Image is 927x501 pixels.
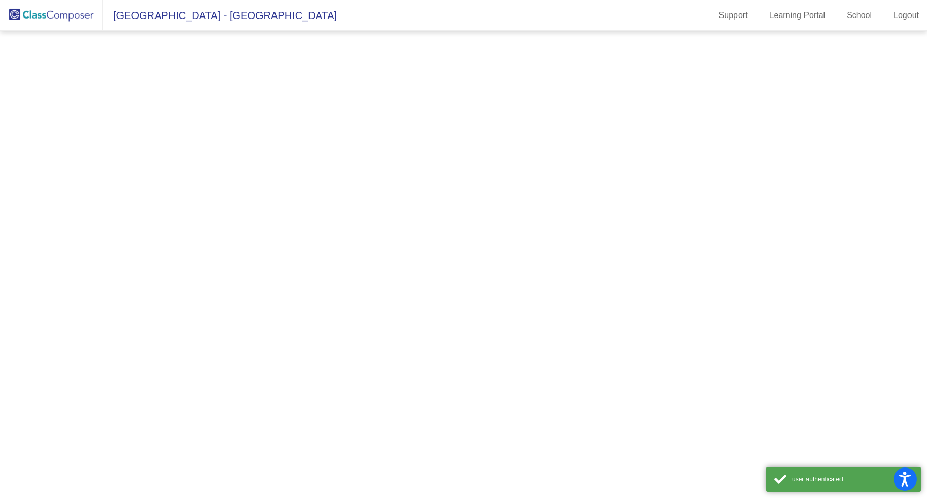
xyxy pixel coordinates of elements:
[761,7,834,24] a: Learning Portal
[103,7,337,24] span: [GEOGRAPHIC_DATA] - [GEOGRAPHIC_DATA]
[711,7,756,24] a: Support
[838,7,880,24] a: School
[885,7,927,24] a: Logout
[792,475,913,484] div: user authenticated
